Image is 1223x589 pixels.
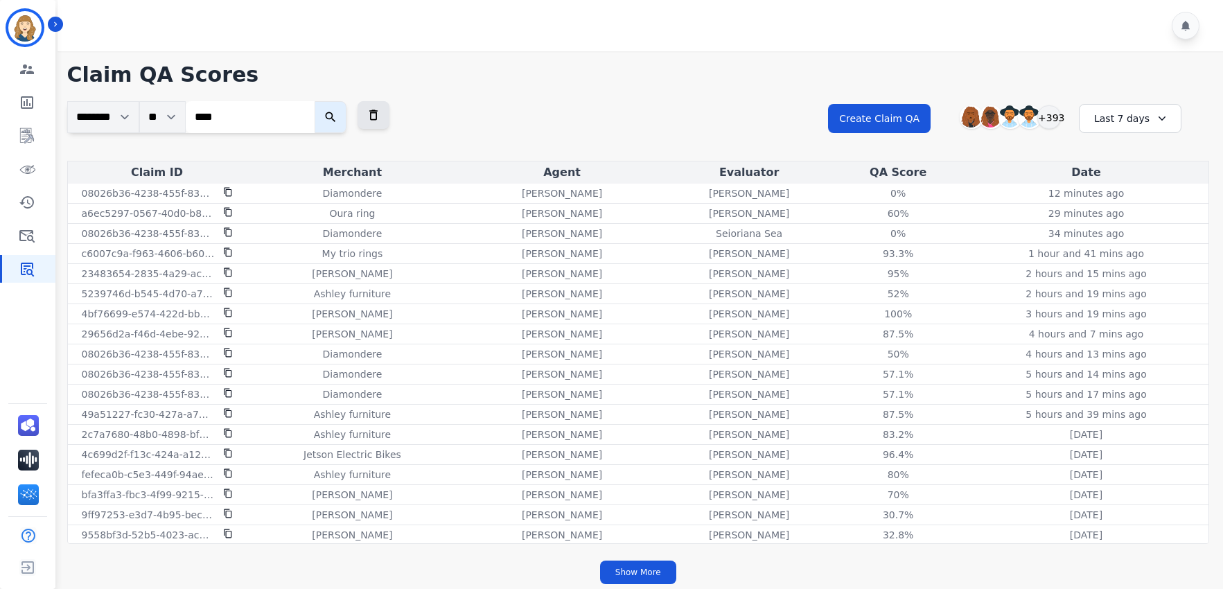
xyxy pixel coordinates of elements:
p: [PERSON_NAME] [709,186,789,200]
p: [PERSON_NAME] [709,307,789,321]
p: [PERSON_NAME] [312,528,392,542]
button: Show More [600,561,676,584]
p: 49a51227-fc30-427a-a7b5-930f7a57b429 [82,407,215,421]
p: [PERSON_NAME] [522,307,602,321]
p: [PERSON_NAME] [709,428,789,441]
p: 9ff97253-e3d7-4b95-bec0-d3679fdb9be3 [82,508,215,522]
p: [PERSON_NAME] [709,528,789,542]
p: [PERSON_NAME] [522,267,602,281]
p: c6007c9a-f963-4606-b607-0077c5758a6b [82,247,215,261]
div: 83.2% [867,428,929,441]
div: 87.5% [867,407,929,421]
p: 4 hours and 7 mins ago [1029,327,1144,341]
p: Ashley furniture [314,407,391,421]
div: 30.7% [867,508,929,522]
p: [PERSON_NAME] [522,287,602,301]
div: 0% [867,186,929,200]
p: [PERSON_NAME] [312,488,392,502]
p: [PERSON_NAME] [709,387,789,401]
div: 32.8% [867,528,929,542]
p: [PERSON_NAME] [709,287,789,301]
p: [DATE] [1070,488,1102,502]
p: 4bf76699-e574-422d-bb23-a9634ba82540 [82,307,215,321]
p: bfa3ffa3-fbc3-4f99-9215-ead3787bbbe2 [82,488,215,502]
p: [PERSON_NAME] [312,307,392,321]
p: [PERSON_NAME] [522,186,602,200]
p: 08026b36-4238-455f-832e-bcdcc263af9a [82,367,215,381]
p: 2 hours and 19 mins ago [1026,287,1146,301]
p: 08026b36-4238-455f-832e-bcdcc263af9a [82,347,215,361]
div: 70% [867,488,929,502]
p: 23483654-2835-4a29-aca0-4e10f1d63222 [82,267,215,281]
p: 29656d2a-f46d-4ebe-92c1-8f521f24d260 [82,327,215,341]
p: Jetson Electric Bikes [303,448,401,461]
p: Diamondere [322,347,382,361]
div: 57.1% [867,367,929,381]
div: +393 [1037,105,1061,129]
p: [PERSON_NAME] [522,387,602,401]
p: a6ec5297-0567-40d0-b81f-8e59e01dd74e [82,206,215,220]
p: 08026b36-4238-455f-832e-bcdcc263af9a [82,186,215,200]
p: [DATE] [1070,508,1102,522]
p: 5 hours and 39 mins ago [1026,407,1146,421]
p: [PERSON_NAME] [522,407,602,421]
div: 87.5% [867,327,929,341]
p: Diamondere [322,387,382,401]
p: [PERSON_NAME] [709,488,789,502]
p: [PERSON_NAME] [522,327,602,341]
p: Ashley furniture [314,287,391,301]
p: 3 hours and 19 mins ago [1026,307,1146,321]
p: [PERSON_NAME] [312,508,392,522]
p: 2c7a7680-48b0-4898-bf2d-6a31e957dc89 [82,428,215,441]
p: [PERSON_NAME] [522,367,602,381]
button: Create Claim QA [828,104,931,133]
p: 1 hour and 41 mins ago [1028,247,1144,261]
p: Diamondere [322,367,382,381]
p: 9558bf3d-52b5-4023-acb4-04e720402aa3 [82,528,215,542]
p: [PERSON_NAME] [522,528,602,542]
p: 5 hours and 17 mins ago [1026,387,1146,401]
p: 4c699d2f-f13c-424a-a12b-d592af2a63b2 [82,448,215,461]
p: 34 minutes ago [1048,227,1124,240]
p: 4 hours and 13 mins ago [1026,347,1146,361]
p: 08026b36-4238-455f-832e-bcdcc263af9a [82,387,215,401]
p: Ashley furniture [314,468,391,482]
p: Seioriana Sea [716,227,782,240]
p: [PERSON_NAME] [709,327,789,341]
div: 52% [867,287,929,301]
p: [PERSON_NAME] [709,267,789,281]
div: Date [967,164,1206,181]
div: 95% [867,267,929,281]
div: 100% [867,307,929,321]
img: Bordered avatar [8,11,42,44]
div: 57.1% [867,387,929,401]
div: Last 7 days [1079,104,1181,133]
p: [PERSON_NAME] [522,508,602,522]
p: [PERSON_NAME] [312,267,392,281]
p: 2 hours and 15 mins ago [1026,267,1146,281]
p: Diamondere [322,227,382,240]
p: fefeca0b-c5e3-449f-94ae-6e74091dcd64 [82,468,215,482]
h1: Claim QA Scores [67,62,1209,87]
p: [DATE] [1070,448,1102,461]
p: [PERSON_NAME] [522,488,602,502]
div: 0% [867,227,929,240]
p: My trio rings [322,247,383,261]
p: [PERSON_NAME] [709,448,789,461]
p: 12 minutes ago [1048,186,1124,200]
p: [PERSON_NAME] [522,227,602,240]
div: 96.4% [867,448,929,461]
p: [PERSON_NAME] [522,206,602,220]
p: Ashley furniture [314,428,391,441]
div: QA Score [835,164,961,181]
div: 50% [867,347,929,361]
p: [DATE] [1070,428,1102,441]
p: [PERSON_NAME] [522,428,602,441]
p: Diamondere [322,186,382,200]
p: [DATE] [1070,528,1102,542]
p: [PERSON_NAME] [709,468,789,482]
p: [PERSON_NAME] [709,347,789,361]
p: [PERSON_NAME] [522,347,602,361]
div: 93.3% [867,247,929,261]
p: [PERSON_NAME] [709,407,789,421]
